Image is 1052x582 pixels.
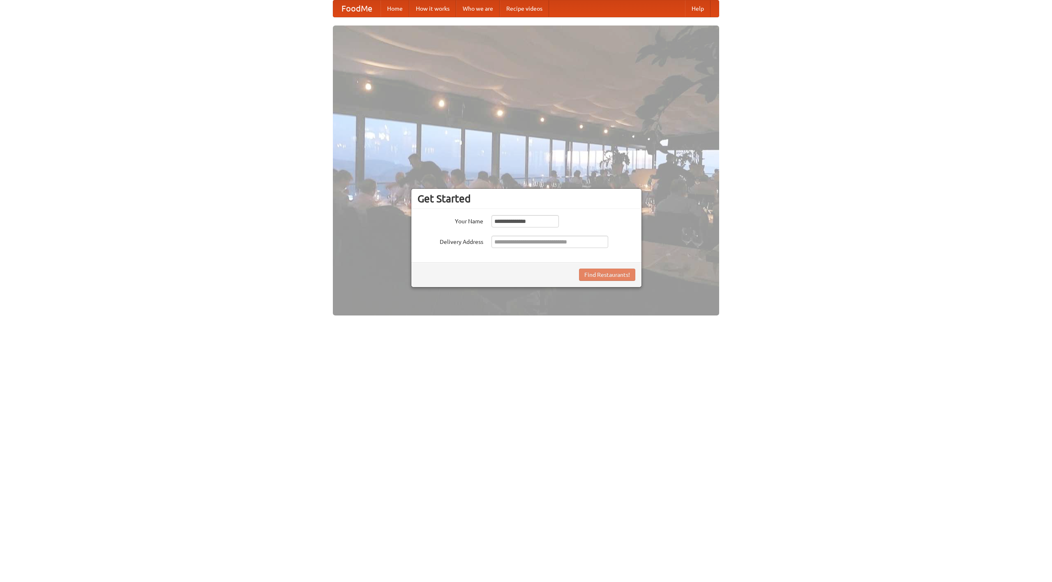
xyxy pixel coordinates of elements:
label: Your Name [418,215,483,225]
a: Help [685,0,711,17]
a: Recipe videos [500,0,549,17]
label: Delivery Address [418,236,483,246]
a: FoodMe [333,0,381,17]
h3: Get Started [418,192,635,205]
a: How it works [409,0,456,17]
a: Who we are [456,0,500,17]
a: Home [381,0,409,17]
button: Find Restaurants! [579,269,635,281]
